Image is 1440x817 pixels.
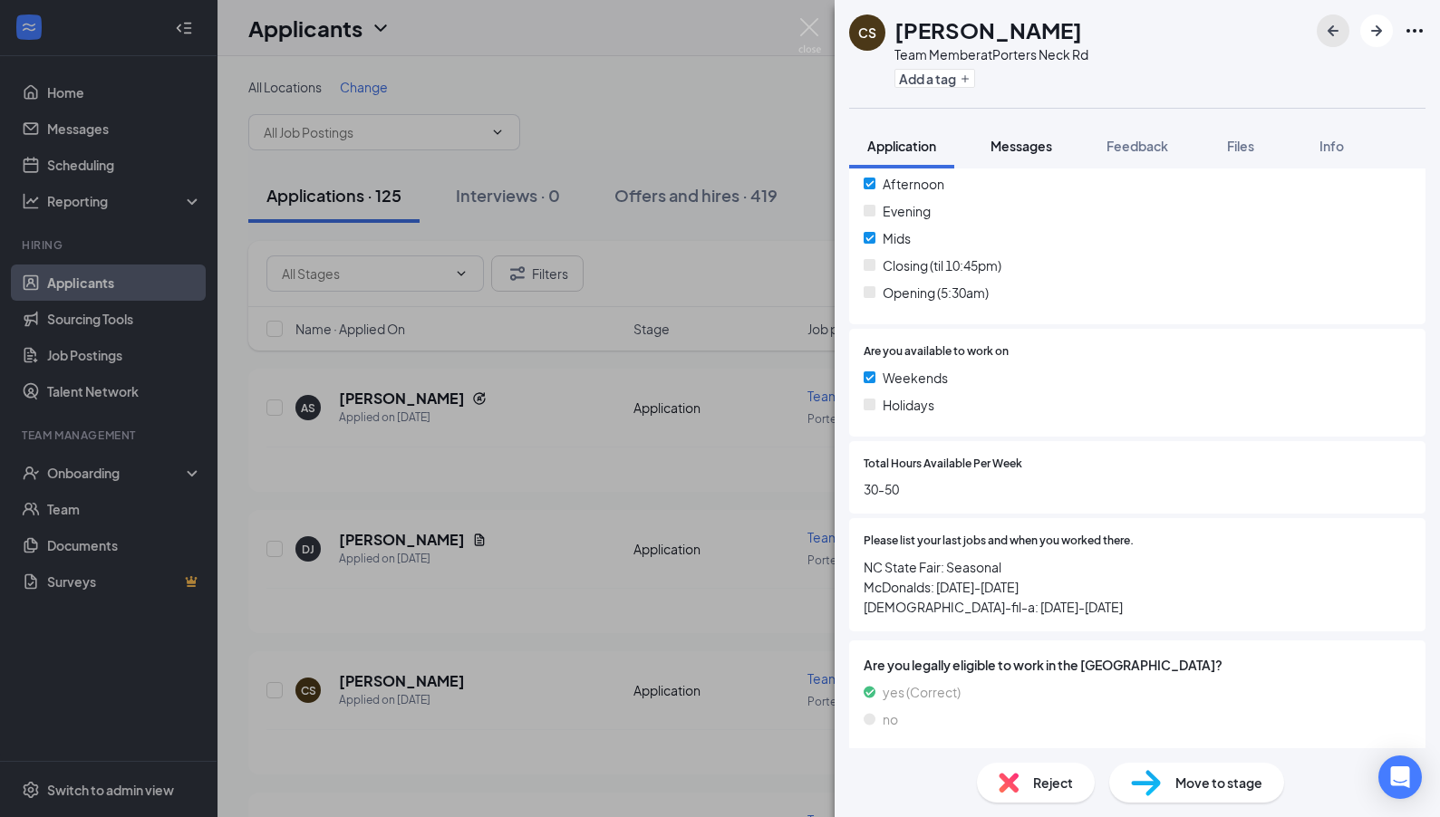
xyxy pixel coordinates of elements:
[894,14,1082,45] h1: [PERSON_NAME]
[1366,20,1387,42] svg: ArrowRight
[1404,20,1426,42] svg: Ellipses
[864,343,1009,360] span: Are you available to work on
[1319,138,1344,154] span: Info
[883,174,944,194] span: Afternoon
[858,24,876,42] div: CS
[894,45,1088,63] div: Team Member at Porters Neck Rd
[894,69,975,88] button: PlusAdd a tag
[883,709,898,729] span: no
[867,138,936,154] span: Application
[1322,20,1344,42] svg: ArrowLeftNew
[1360,14,1393,47] button: ArrowRight
[883,368,948,388] span: Weekends
[864,533,1134,550] span: Please list your last jobs and when you worked there.
[1227,138,1254,154] span: Files
[864,557,1411,617] span: NC State Fair: Seasonal McDonalds: [DATE]-[DATE] [DEMOGRAPHIC_DATA]-fil-a: [DATE]-[DATE]
[883,395,934,415] span: Holidays
[1175,773,1262,793] span: Move to stage
[883,682,961,702] span: yes (Correct)
[1378,755,1422,799] div: Open Intercom Messenger
[1317,14,1349,47] button: ArrowLeftNew
[864,655,1411,675] span: Are you legally eligible to work in the [GEOGRAPHIC_DATA]?
[960,73,971,84] svg: Plus
[883,283,989,303] span: Opening (5:30am)
[864,456,1022,473] span: Total Hours Available Per Week
[864,479,1411,499] span: 30-50
[991,138,1052,154] span: Messages
[883,228,911,248] span: Mids
[1033,773,1073,793] span: Reject
[1107,138,1168,154] span: Feedback
[883,201,931,221] span: Evening
[883,255,1001,275] span: Closing (til 10:45pm)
